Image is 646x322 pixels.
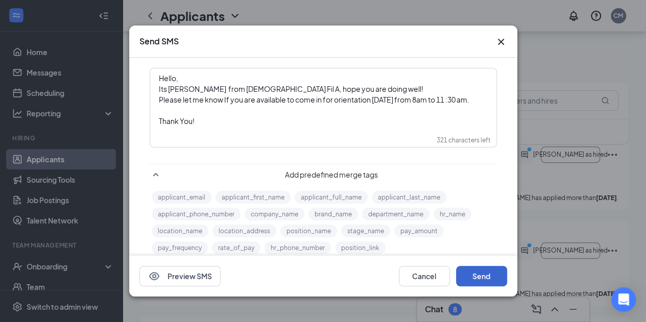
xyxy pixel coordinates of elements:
div: Enter your message here [151,69,496,131]
button: applicant_email [152,191,211,204]
button: pay_frequency [152,241,208,254]
span: Its [PERSON_NAME] from [DEMOGRAPHIC_DATA] Fil A, hope you are doing well! [159,84,423,93]
h3: Send SMS [139,36,179,47]
div: 321 characters left [437,136,491,144]
div: Open Intercom Messenger [611,287,636,312]
button: applicant_phone_number [152,208,241,220]
button: applicant_last_name [372,191,446,204]
span: Add predefined merge tags [166,169,497,180]
button: stage_name [341,225,390,237]
button: location_address [212,225,276,237]
button: Send [456,266,507,286]
button: EyePreview SMS [139,266,221,286]
button: applicant_first_name [216,191,291,204]
button: position_link [335,241,386,254]
span: Thank You! [159,116,195,126]
button: rate_of_pay [212,241,260,254]
button: department_name [362,208,429,220]
svg: Cross [495,36,507,48]
span: Hello, [159,73,178,83]
button: applicant_full_name [295,191,368,204]
div: Add predefined merge tags [150,164,497,181]
span: Please let me know If you are available to come in for orientation [DATE] from 8am to 11 :30 am. [159,95,469,104]
button: pay_amount [394,225,444,237]
button: Close [495,36,507,48]
button: hr_name [434,208,471,220]
button: company_name [245,208,304,220]
button: Cancel [399,266,450,286]
button: location_name [152,225,208,237]
button: brand_name [308,208,358,220]
button: hr_phone_number [265,241,331,254]
svg: SmallChevronUp [150,168,162,181]
svg: Eye [148,270,160,282]
button: position_name [280,225,337,237]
